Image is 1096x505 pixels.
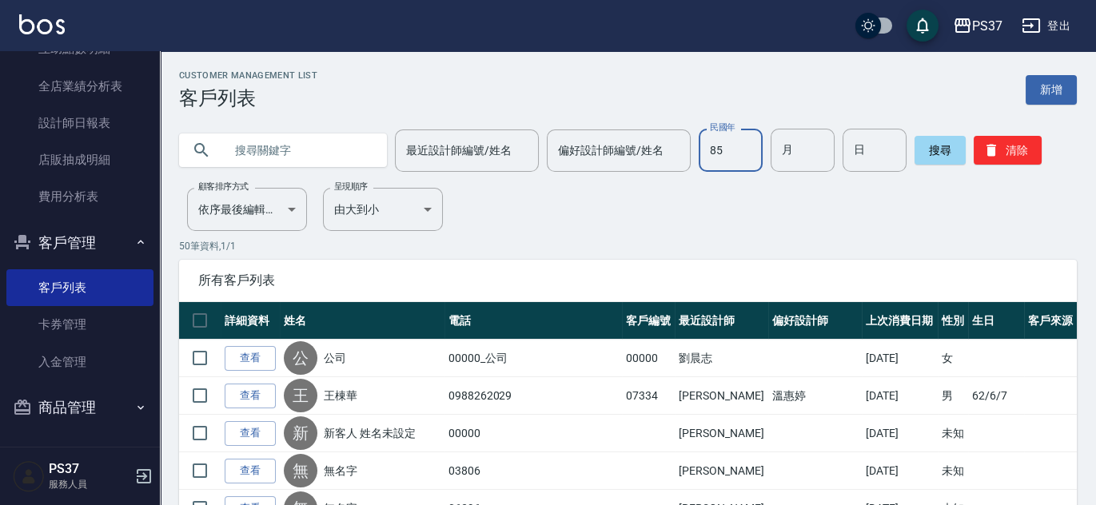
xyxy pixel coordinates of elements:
td: 00000 [622,340,675,377]
h3: 客戶列表 [179,87,317,109]
th: 偏好設計師 [768,302,862,340]
button: 登出 [1015,11,1077,41]
button: 商品管理 [6,387,153,428]
td: 劉晨志 [675,340,768,377]
th: 性別 [938,302,968,340]
a: 店販抽成明細 [6,141,153,178]
p: 服務人員 [49,477,130,491]
button: 搜尋 [915,136,966,165]
th: 最近設計師 [675,302,768,340]
div: PS37 [972,16,1002,36]
th: 生日 [968,302,1024,340]
th: 客戶來源 [1024,302,1077,340]
td: 62/6/7 [968,377,1024,415]
td: 03806 [444,452,622,490]
button: PS37 [947,10,1009,42]
a: 查看 [225,459,276,483]
td: [PERSON_NAME] [675,452,768,490]
a: 設計師日報表 [6,105,153,141]
h2: Customer Management List [179,70,317,81]
a: 全店業績分析表 [6,68,153,105]
button: 客戶管理 [6,222,153,264]
td: 溫惠婷 [768,377,862,415]
td: 女 [938,340,968,377]
td: 00000_公司 [444,340,622,377]
a: 入金管理 [6,344,153,380]
a: 查看 [225,384,276,408]
div: 新 [284,416,317,450]
img: Logo [19,14,65,34]
a: 費用分析表 [6,178,153,215]
a: 卡券管理 [6,306,153,343]
label: 顧客排序方式 [198,181,249,193]
td: 男 [938,377,968,415]
th: 詳細資料 [221,302,280,340]
td: 0988262029 [444,377,622,415]
a: 新客人 姓名未設定 [324,425,416,441]
td: [DATE] [862,377,937,415]
div: 由大到小 [323,188,443,231]
a: 無名字 [324,463,357,479]
th: 電話 [444,302,622,340]
div: 公 [284,341,317,375]
span: 所有客戶列表 [198,272,1058,288]
td: [DATE] [862,452,937,490]
td: [DATE] [862,415,937,452]
label: 呈現順序 [334,181,368,193]
td: 未知 [938,415,968,452]
td: [PERSON_NAME] [675,377,768,415]
td: [DATE] [862,340,937,377]
th: 上次消費日期 [862,302,937,340]
td: [PERSON_NAME] [675,415,768,452]
div: 無 [284,454,317,487]
div: 依序最後編輯時間 [187,188,307,231]
button: save [907,10,939,42]
td: 00000 [444,415,622,452]
h5: PS37 [49,461,130,477]
a: 公司 [324,350,346,366]
td: 07334 [622,377,675,415]
th: 姓名 [280,302,444,340]
a: 客戶列表 [6,269,153,306]
p: 50 筆資料, 1 / 1 [179,239,1077,253]
a: 新增 [1026,75,1077,105]
label: 民國年 [710,121,735,133]
a: 王棟華 [324,388,357,404]
td: 未知 [938,452,968,490]
a: 查看 [225,346,276,371]
input: 搜尋關鍵字 [224,129,374,172]
img: Person [13,460,45,492]
div: 王 [284,379,317,412]
button: 清除 [974,136,1042,165]
a: 查看 [225,421,276,446]
th: 客戶編號 [622,302,675,340]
